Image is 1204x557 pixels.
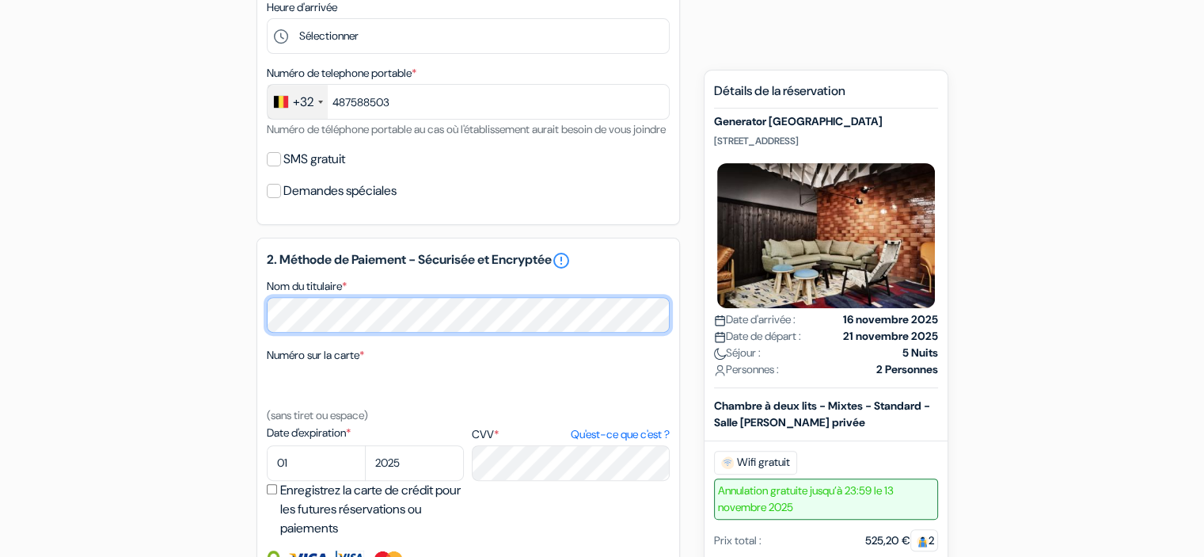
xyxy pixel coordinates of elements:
span: Date de départ : [714,328,801,345]
div: 525,20 € [865,532,938,549]
label: Numéro sur la carte [267,347,364,364]
h5: Generator [GEOGRAPHIC_DATA] [714,116,938,129]
img: guest.svg [917,536,929,547]
label: Date d'expiration [267,425,464,441]
strong: 16 novembre 2025 [843,311,938,328]
strong: 5 Nuits [902,345,938,361]
img: user_icon.svg [714,364,726,376]
h5: Détails de la réservation [714,83,938,109]
img: free_wifi.svg [721,456,734,469]
img: moon.svg [714,348,726,360]
label: Demandes spéciales [283,180,397,202]
strong: 2 Personnes [876,361,938,378]
span: Date d'arrivée : [714,311,796,328]
span: 2 [910,529,938,551]
div: Belgium (België): +32 [268,85,328,119]
label: Numéro de telephone portable [267,65,416,82]
img: calendar.svg [714,315,726,326]
label: Enregistrez la carte de crédit pour les futures réservations ou paiements [280,481,469,538]
h5: 2. Méthode de Paiement - Sécurisée et Encryptée [267,251,670,270]
label: CVV [472,426,669,443]
small: Numéro de téléphone portable au cas où l'établissement aurait besoin de vous joindre [267,122,666,136]
span: Séjour : [714,345,761,361]
span: Personnes : [714,361,779,378]
span: Annulation gratuite jusqu’à 23:59 le 13 novembre 2025 [714,479,938,520]
label: Nom du titulaire [267,278,347,295]
small: (sans tiret ou espace) [267,408,368,422]
a: Qu'est-ce que c'est ? [570,426,669,443]
label: SMS gratuit [283,148,345,170]
a: error_outline [552,251,571,270]
strong: 21 novembre 2025 [843,328,938,345]
p: [STREET_ADDRESS] [714,135,938,147]
img: calendar.svg [714,331,726,343]
div: +32 [293,93,313,112]
span: Wifi gratuit [714,451,797,475]
div: Prix total : [714,532,762,549]
b: Chambre à deux lits - Mixtes - Standard - Salle [PERSON_NAME] privée [714,399,930,429]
